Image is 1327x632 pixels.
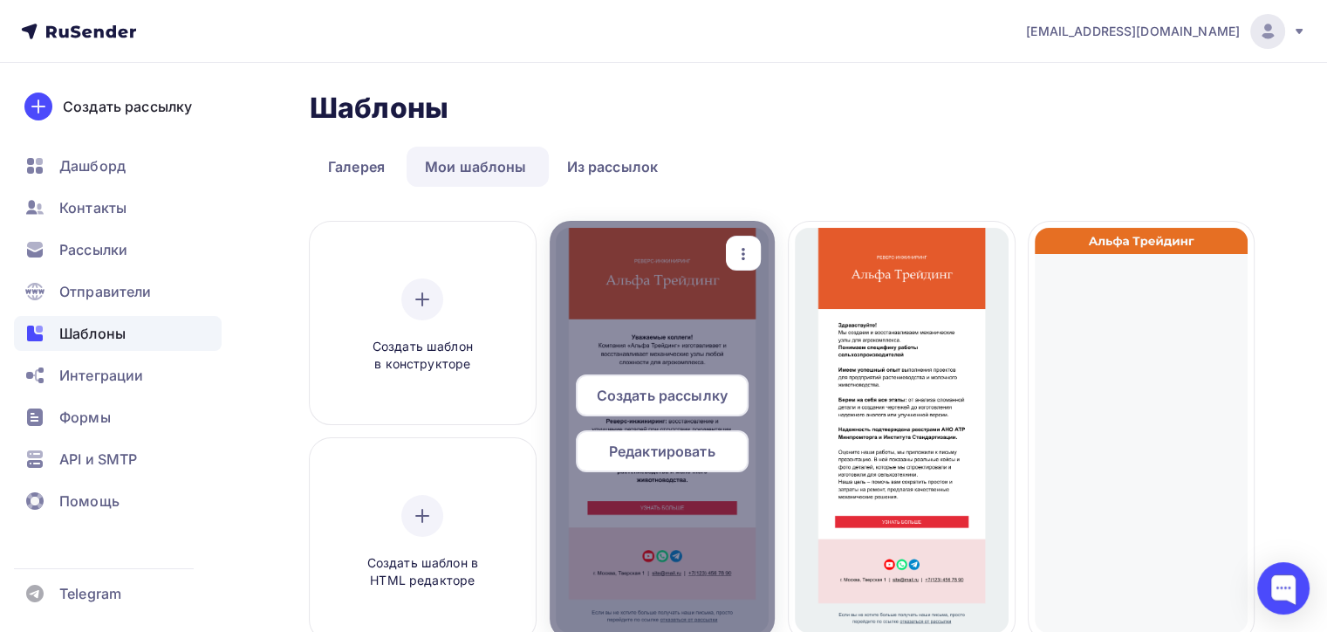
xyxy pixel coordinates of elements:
[549,147,677,187] a: Из рассылок
[59,583,121,604] span: Telegram
[59,239,127,260] span: Рассылки
[597,385,728,406] span: Создать рассылку
[310,91,448,126] h2: Шаблоны
[407,147,545,187] a: Мои шаблоны
[14,190,222,225] a: Контакты
[59,365,143,386] span: Интеграции
[1026,23,1240,40] span: [EMAIL_ADDRESS][DOMAIN_NAME]
[59,407,111,428] span: Формы
[59,155,126,176] span: Дашборд
[14,148,222,183] a: Дашборд
[339,554,505,590] span: Создать шаблон в HTML редакторе
[609,441,715,462] span: Редактировать
[14,274,222,309] a: Отправители
[59,449,137,470] span: API и SMTP
[59,323,126,344] span: Шаблоны
[63,96,192,117] div: Создать рассылку
[310,147,403,187] a: Галерея
[1026,14,1306,49] a: [EMAIL_ADDRESS][DOMAIN_NAME]
[59,281,152,302] span: Отправители
[14,316,222,351] a: Шаблоны
[14,232,222,267] a: Рассылки
[14,400,222,435] a: Формы
[59,197,127,218] span: Контакты
[59,491,120,512] span: Помощь
[339,338,505,374] span: Создать шаблон в конструкторе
